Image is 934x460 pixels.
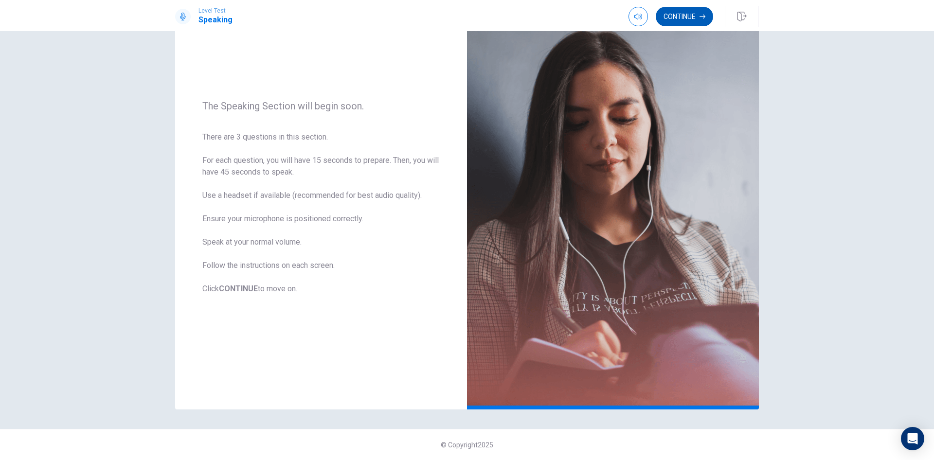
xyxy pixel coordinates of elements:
span: The Speaking Section will begin soon. [202,100,440,112]
span: Level Test [198,7,233,14]
div: Open Intercom Messenger [901,427,924,450]
button: Continue [656,7,713,26]
span: There are 3 questions in this section. For each question, you will have 15 seconds to prepare. Th... [202,131,440,295]
b: CONTINUE [219,284,258,293]
h1: Speaking [198,14,233,26]
span: © Copyright 2025 [441,441,493,449]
